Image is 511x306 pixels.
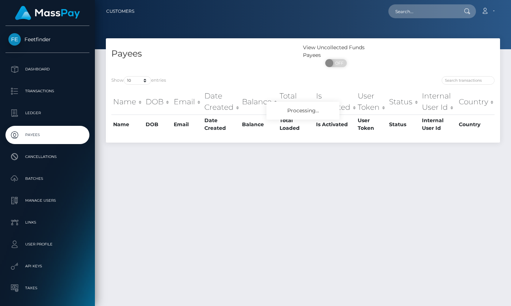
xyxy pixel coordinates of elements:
p: Dashboard [8,64,87,75]
th: User Token [356,89,387,115]
th: Date Created [203,115,240,134]
th: Balance [240,115,278,134]
a: Links [5,213,89,232]
a: Taxes [5,279,89,297]
img: MassPay Logo [15,6,80,20]
th: Country [457,89,495,115]
th: Name [111,89,144,115]
th: Name [111,115,144,134]
th: Total Loaded [278,115,314,134]
input: Search... [388,4,457,18]
a: Ledger [5,104,89,122]
th: Status [387,115,420,134]
a: Manage Users [5,191,89,210]
p: Links [8,217,87,228]
th: Internal User Id [420,89,457,115]
img: Feetfinder [8,33,21,46]
th: Balance [240,89,278,115]
p: Cancellations [8,151,87,162]
p: User Profile [8,239,87,250]
a: Batches [5,170,89,188]
th: DOB [144,89,172,115]
th: Email [172,89,203,115]
th: Date Created [203,89,240,115]
th: User Token [356,115,387,134]
a: User Profile [5,235,89,253]
label: Show entries [111,76,166,85]
a: Customers [106,4,134,19]
th: DOB [144,115,172,134]
input: Search transactions [442,76,495,85]
a: Cancellations [5,148,89,166]
span: Feetfinder [5,36,89,43]
p: Batches [8,173,87,184]
p: Taxes [8,283,87,294]
th: Total Loaded [278,89,314,115]
th: Internal User Id [420,115,457,134]
th: Country [457,115,495,134]
p: Manage Users [8,195,87,206]
p: Payees [8,129,87,140]
h4: Payees [111,47,297,60]
div: Processing... [266,102,339,120]
th: Is Activated [314,115,356,134]
a: Dashboard [5,60,89,78]
span: OFF [329,59,347,67]
a: Transactions [5,82,89,100]
th: Email [172,115,203,134]
a: Payees [5,126,89,144]
p: API Keys [8,261,87,272]
p: Transactions [8,86,87,97]
a: API Keys [5,257,89,275]
th: Is Activated [314,89,356,115]
p: Ledger [8,108,87,119]
div: View Uncollected Funds Payees [303,44,369,59]
th: Status [387,89,420,115]
select: Showentries [124,76,151,85]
